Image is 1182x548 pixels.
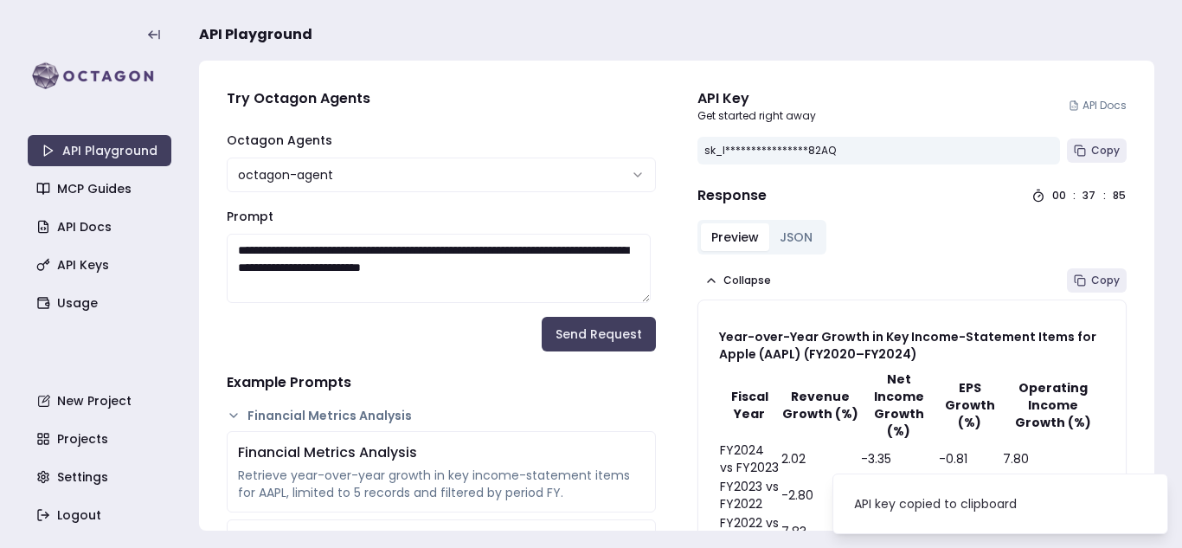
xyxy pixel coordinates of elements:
button: Send Request [542,317,656,351]
th: Revenue Growth (%) [781,370,860,441]
th: EPS Growth (%) [938,370,1002,441]
td: FY2023 vs FY2022 [719,477,781,513]
h3: Year-over-Year Growth in Key Income-Statement Items for Apple (AAPL) (FY2020–FY2024) [719,328,1105,363]
h4: Response [697,185,767,206]
span: Copy [1091,274,1120,287]
span: API Playground [199,24,312,45]
td: 2.02 [781,441,860,477]
a: MCP Guides [29,173,173,204]
button: JSON [769,223,823,251]
a: Logout [29,500,173,531]
div: Retrieve year-over-year growth in key income-statement items for AAPL, limited to 5 records and f... [238,467,645,501]
td: -3.35 [860,441,938,477]
div: 85 [1113,189,1127,203]
a: New Project [29,385,173,416]
span: Copy [1091,144,1120,158]
label: Octagon Agents [227,132,332,149]
a: Settings [29,461,173,493]
a: API Keys [29,249,173,280]
td: 7.80 [1002,441,1105,477]
div: : [1103,189,1106,203]
th: Fiscal Year [719,370,781,441]
th: Net Income Growth (%) [860,370,938,441]
label: Prompt [227,208,273,225]
div: 37 [1082,189,1096,203]
a: Usage [29,287,173,319]
td: -2.80 [781,477,860,513]
td: FY2024 vs FY2023 [719,441,781,477]
h4: Example Prompts [227,372,656,393]
button: Copy [1067,268,1127,293]
img: logo-rect-yK7x_WSZ.svg [28,59,171,93]
h4: Try Octagon Agents [227,88,656,109]
a: API Docs [1069,99,1127,113]
a: API Docs [29,211,173,242]
button: Copy [1067,139,1127,163]
button: Preview [701,223,769,251]
button: Collapse [697,268,778,293]
td: -0.81 [938,441,1002,477]
div: API Key [697,88,816,109]
div: 00 [1052,189,1066,203]
button: Financial Metrics Analysis [227,407,656,424]
div: Financial Metrics Analysis [238,442,645,463]
a: API Playground [28,135,171,166]
span: Collapse [723,274,771,287]
th: Operating Income Growth (%) [1002,370,1105,441]
div: : [1073,189,1076,203]
div: API key copied to clipboard [854,495,1017,513]
a: Projects [29,423,173,455]
p: Get started right away [697,109,816,123]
